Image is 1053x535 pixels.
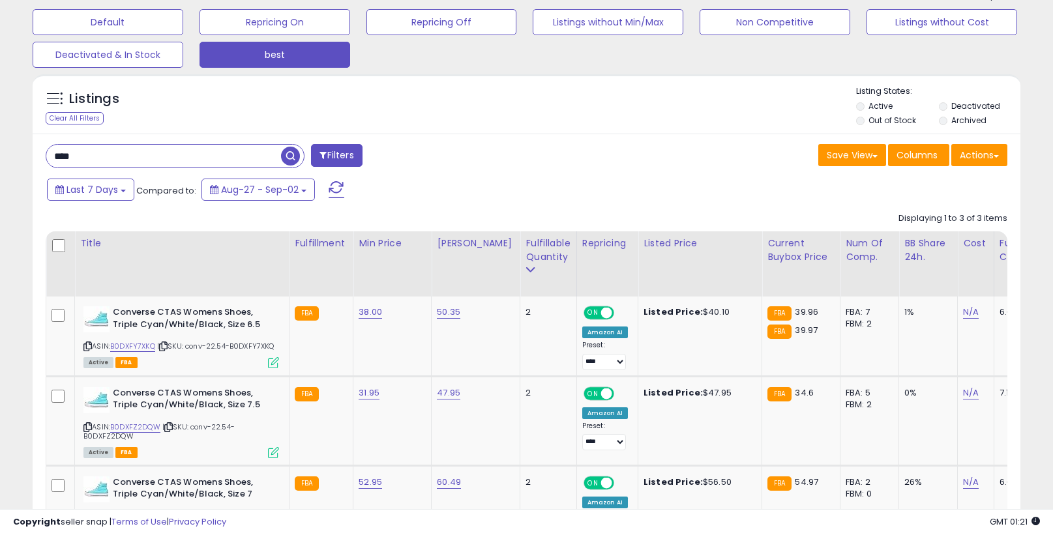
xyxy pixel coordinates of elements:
[526,387,566,399] div: 2
[200,9,350,35] button: Repricing On
[898,212,1007,225] div: Displaying 1 to 3 of 3 items
[644,476,703,488] b: Listed Price:
[767,476,792,491] small: FBA
[83,387,279,457] div: ASIN:
[1000,237,1050,264] div: Fulfillment Cost
[83,357,113,368] span: All listings currently available for purchase on Amazon
[846,318,889,330] div: FBM: 2
[644,387,752,399] div: $47.95
[295,306,319,321] small: FBA
[115,447,138,458] span: FBA
[13,516,226,528] div: seller snap | |
[582,326,628,338] div: Amazon AI
[136,184,196,197] span: Compared to:
[437,386,460,399] a: 47.95
[311,144,362,167] button: Filters
[904,387,947,399] div: 0%
[33,9,183,35] button: Default
[795,476,818,488] span: 54.97
[644,306,703,318] b: Listed Price:
[1000,476,1045,488] div: 6.62
[612,308,632,319] span: OFF
[111,515,167,528] a: Terms of Use
[46,112,104,124] div: Clear All Filters
[83,387,110,413] img: 31DQa1tpcPL._SL40_.jpg
[157,341,274,351] span: | SKU: conv-22.54-B0DXFY7XKQ
[437,476,461,489] a: 60.49
[767,306,792,321] small: FBA
[1000,306,1045,318] div: 6.62
[69,90,119,108] h5: Listings
[47,179,134,201] button: Last 7 Days
[867,9,1017,35] button: Listings without Cost
[846,306,889,318] div: FBA: 7
[526,237,571,264] div: Fulfillable Quantity
[83,306,279,367] div: ASIN:
[359,476,382,489] a: 52.95
[904,306,947,318] div: 1%
[526,306,566,318] div: 2
[113,476,271,504] b: Converse CTAS Womens Shoes, Triple Cyan/White/Black, Size 7
[200,42,350,68] button: best
[868,100,893,111] label: Active
[868,115,916,126] label: Out of Stock
[846,399,889,411] div: FBM: 2
[13,515,61,528] strong: Copyright
[582,341,628,370] div: Preset:
[585,308,601,319] span: ON
[951,115,986,126] label: Archived
[437,237,514,250] div: [PERSON_NAME]
[359,237,426,250] div: Min Price
[115,357,138,368] span: FBA
[437,306,460,319] a: 50.35
[795,306,818,318] span: 39.96
[67,183,118,196] span: Last 7 Days
[990,515,1040,528] span: 2025-09-14 01:21 GMT
[110,422,160,433] a: B0DXFZ2DQW
[295,476,319,491] small: FBA
[951,100,1000,111] label: Deactivated
[80,237,284,250] div: Title
[644,306,752,318] div: $40.10
[888,144,949,166] button: Columns
[533,9,683,35] button: Listings without Min/Max
[582,237,632,250] div: Repricing
[644,386,703,399] b: Listed Price:
[904,476,947,488] div: 26%
[846,476,889,488] div: FBA: 2
[963,476,979,489] a: N/A
[582,422,628,451] div: Preset:
[33,42,183,68] button: Deactivated & In Stock
[221,183,299,196] span: Aug-27 - Sep-02
[767,237,835,264] div: Current Buybox Price
[795,324,818,336] span: 39.97
[795,386,814,399] span: 34.6
[83,447,113,458] span: All listings currently available for purchase on Amazon
[612,477,632,488] span: OFF
[818,144,886,166] button: Save View
[366,9,517,35] button: Repricing Off
[846,387,889,399] div: FBA: 5
[612,388,632,399] span: OFF
[1000,387,1045,399] div: 7.16
[359,386,379,399] a: 31.95
[846,488,889,500] div: FBM: 0
[951,144,1007,166] button: Actions
[582,407,628,419] div: Amazon AI
[963,306,979,319] a: N/A
[359,306,382,319] a: 38.00
[110,341,155,352] a: B0DXFY7XKQ
[83,422,235,441] span: | SKU: conv-22.54-B0DXFZ2DQW
[295,237,348,250] div: Fulfillment
[767,325,792,339] small: FBA
[904,237,952,264] div: BB Share 24h.
[897,149,938,162] span: Columns
[644,237,756,250] div: Listed Price
[83,476,110,502] img: 31DQa1tpcPL._SL40_.jpg
[201,179,315,201] button: Aug-27 - Sep-02
[700,9,850,35] button: Non Competitive
[295,387,319,401] small: FBA
[963,237,988,250] div: Cost
[113,387,271,414] b: Converse CTAS Womens Shoes, Triple Cyan/White/Black, Size 7.5
[767,387,792,401] small: FBA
